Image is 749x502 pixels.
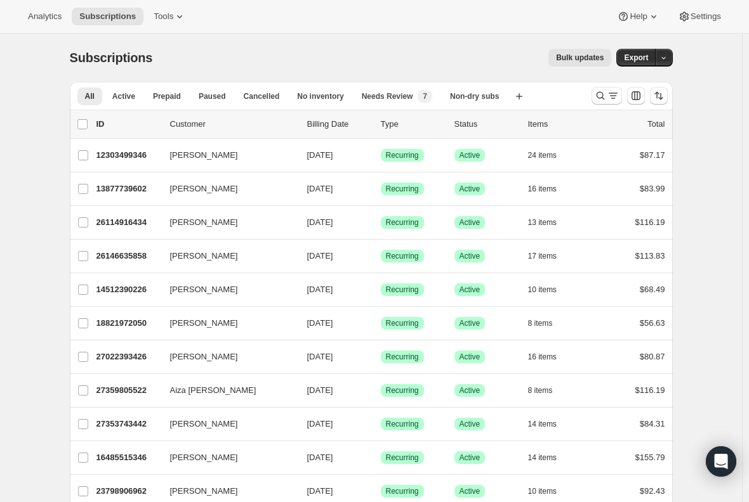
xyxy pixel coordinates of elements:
p: 23798906962 [96,485,160,498]
p: Billing Date [307,118,371,131]
span: 10 items [528,285,557,295]
span: Recurring [386,486,419,496]
span: [PERSON_NAME] [170,317,238,330]
span: [DATE] [307,352,333,361]
button: 10 items [528,281,571,299]
span: $80.87 [640,352,665,361]
button: Customize table column order and visibility [627,87,645,105]
span: Active [460,184,481,194]
p: 16485515346 [96,451,160,464]
p: 18821972050 [96,317,160,330]
span: Analytics [28,11,62,22]
span: Active [460,285,481,295]
div: 27022393426[PERSON_NAME][DATE]SuccessRecurringSuccessActive16 items$80.87 [96,348,665,366]
button: [PERSON_NAME] [162,246,289,266]
button: 14 items [528,449,571,467]
p: 12303499346 [96,149,160,162]
span: Active [112,91,135,101]
span: All [85,91,95,101]
span: $113.83 [635,251,665,261]
span: 16 items [528,184,557,194]
button: [PERSON_NAME] [162,414,289,434]
button: Create new view [509,87,529,105]
span: Recurring [386,352,419,362]
span: Recurring [386,453,419,463]
span: [DATE] [307,453,333,462]
button: Settings [670,8,729,25]
button: 16 items [528,348,571,366]
span: [PERSON_NAME] [170,418,238,430]
span: [PERSON_NAME] [170,250,238,262]
div: 13877739602[PERSON_NAME][DATE]SuccessRecurringSuccessActive16 items$83.99 [96,180,665,198]
p: 14512390226 [96,283,160,296]
div: 16485515346[PERSON_NAME][DATE]SuccessRecurringSuccessActive14 items$155.79 [96,449,665,467]
div: Items [528,118,592,131]
span: Export [624,53,648,63]
p: Total [647,118,665,131]
span: 14 items [528,453,557,463]
button: [PERSON_NAME] [162,212,289,233]
span: [PERSON_NAME] [170,216,238,229]
span: Aiza [PERSON_NAME] [170,384,256,397]
button: 14 items [528,415,571,433]
button: [PERSON_NAME] [162,347,289,367]
button: Help [609,8,667,25]
span: Recurring [386,217,419,228]
span: [DATE] [307,419,333,428]
p: Status [454,118,518,131]
span: 14 items [528,419,557,429]
button: 10 items [528,482,571,500]
span: Settings [691,11,721,22]
button: Analytics [20,8,69,25]
button: [PERSON_NAME] [162,145,289,165]
span: Recurring [386,385,419,396]
span: [DATE] [307,184,333,193]
button: [PERSON_NAME] [162,280,289,300]
button: Search and filter results [592,87,622,105]
span: [PERSON_NAME] [170,485,238,498]
span: Tools [154,11,173,22]
span: 24 items [528,150,557,160]
span: [DATE] [307,251,333,261]
span: Needs Review [362,91,413,101]
span: Bulk updates [556,53,604,63]
button: [PERSON_NAME] [162,481,289,501]
span: Recurring [386,150,419,160]
span: [DATE] [307,486,333,496]
div: 27353743442[PERSON_NAME][DATE]SuccessRecurringSuccessActive14 items$84.31 [96,415,665,433]
span: $56.63 [640,318,665,328]
p: 27353743442 [96,418,160,430]
span: Recurring [386,285,419,295]
button: 16 items [528,180,571,198]
span: [PERSON_NAME] [170,149,238,162]
p: 13877739602 [96,183,160,195]
span: Paused [199,91,226,101]
span: Recurring [386,318,419,328]
span: 7 [423,91,427,101]
button: [PERSON_NAME] [162,313,289,333]
span: No inventory [297,91,343,101]
button: 8 items [528,382,567,399]
span: 13 items [528,217,557,228]
span: Active [460,150,481,160]
span: Prepaid [153,91,181,101]
span: [PERSON_NAME] [170,183,238,195]
span: 8 items [528,318,553,328]
span: Active [460,217,481,228]
span: Non-dry subs [450,91,499,101]
span: Active [460,385,481,396]
span: 10 items [528,486,557,496]
p: 27022393426 [96,351,160,363]
span: [DATE] [307,285,333,294]
span: Active [460,486,481,496]
span: $92.43 [640,486,665,496]
div: 14512390226[PERSON_NAME][DATE]SuccessRecurringSuccessActive10 items$68.49 [96,281,665,299]
span: Recurring [386,184,419,194]
div: 23798906962[PERSON_NAME][DATE]SuccessRecurringSuccessActive10 items$92.43 [96,482,665,500]
span: $83.99 [640,184,665,193]
span: Active [460,318,481,328]
span: $84.31 [640,419,665,428]
button: 8 items [528,314,567,332]
button: Tools [146,8,194,25]
span: 16 items [528,352,557,362]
